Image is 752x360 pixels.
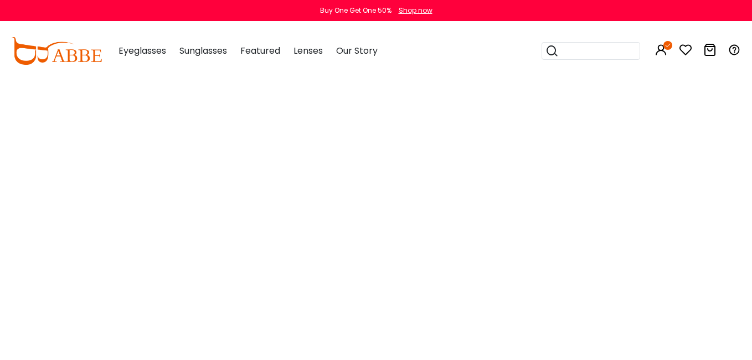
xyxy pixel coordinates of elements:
[293,44,323,57] span: Lenses
[393,6,432,15] a: Shop now
[399,6,432,16] div: Shop now
[119,44,166,57] span: Eyeglasses
[11,37,102,65] img: abbeglasses.com
[240,44,280,57] span: Featured
[179,44,227,57] span: Sunglasses
[320,6,392,16] div: Buy One Get One 50%
[336,44,378,57] span: Our Story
